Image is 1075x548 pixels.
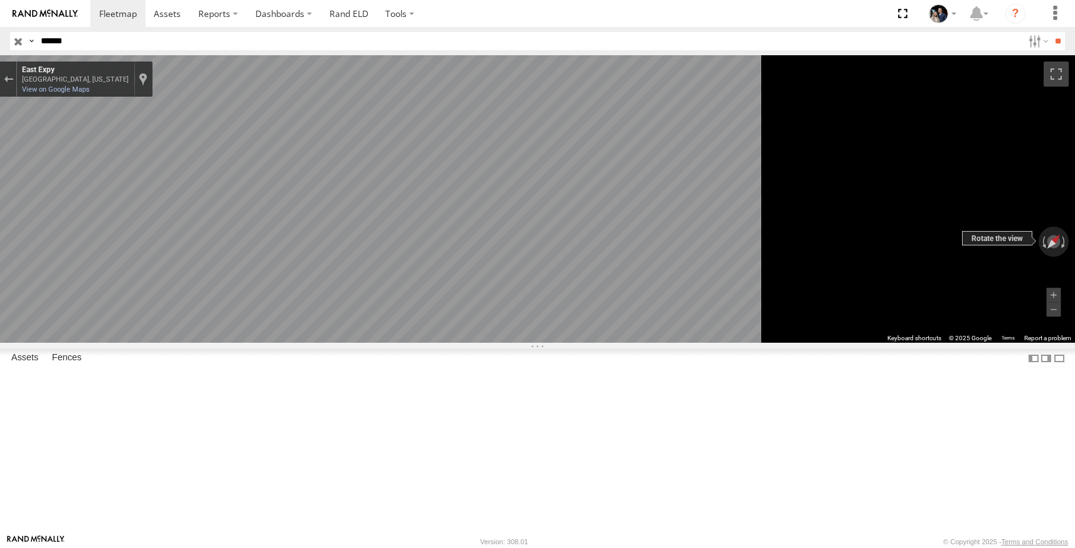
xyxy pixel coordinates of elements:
[887,334,941,343] button: Keyboard shortcuts
[949,335,992,341] span: © 2025 Google
[1002,335,1015,340] a: Terms (opens in new tab)
[1005,4,1025,24] i: ?
[22,85,90,94] a: View on Google Maps
[46,350,88,367] label: Fences
[1024,32,1051,50] label: Search Filter Options
[1039,226,1068,257] button: Reset the view
[13,9,78,18] img: rand-logo.svg
[1002,538,1068,545] a: Terms and Conditions
[1027,349,1040,367] label: Dock Summary Table to the Left
[962,231,1032,245] div: Rotate the view
[5,350,45,367] label: Assets
[139,72,147,86] a: Show location on map
[1040,349,1052,367] label: Dock Summary Table to the Right
[1060,227,1069,257] button: Rotate clockwise
[1053,349,1066,367] label: Hide Summary Table
[943,538,1068,545] div: © Copyright 2025 -
[22,65,129,75] div: East Expy
[1047,303,1061,317] button: Zoom out
[924,4,961,23] div: Lauren Jackson
[26,32,36,50] label: Search Query
[22,75,129,83] div: [GEOGRAPHIC_DATA], [US_STATE]
[480,538,528,545] div: Version: 308.01
[1039,227,1047,257] button: Rotate counterclockwise
[1024,335,1071,341] a: Report a problem
[7,535,65,548] a: Visit our Website
[1044,62,1069,87] button: Toggle fullscreen view
[1047,288,1061,303] button: Zoom in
